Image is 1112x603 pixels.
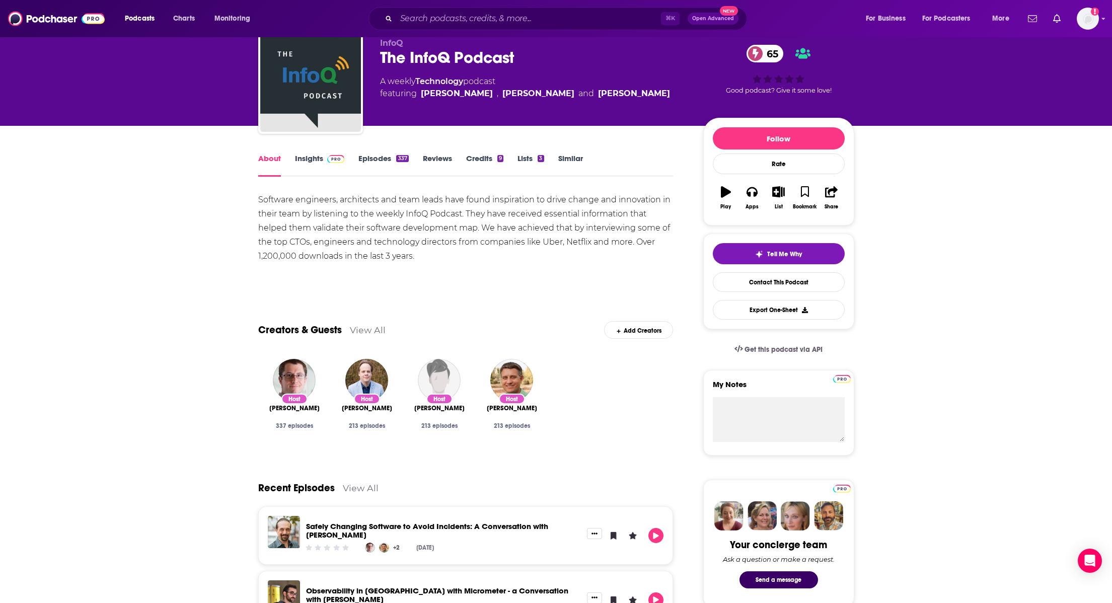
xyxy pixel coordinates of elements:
a: Wesly Reisz [418,359,461,402]
div: 213 episodes [411,422,468,429]
div: [DATE] [416,544,434,551]
button: open menu [207,11,263,27]
img: Thomas Betts [379,543,389,553]
span: InfoQ [380,38,403,48]
button: Open AdvancedNew [688,13,738,25]
a: Episodes337 [358,154,408,177]
a: Recent Episodes [258,482,335,494]
a: Daniel Bryant [273,359,316,402]
span: Tell Me Why [767,250,802,258]
span: and [578,88,594,100]
button: Bookmark [792,180,818,216]
button: Play [713,180,739,216]
span: Logged in as TrevorC [1077,8,1099,30]
div: 65Good podcast? Give it some love! [703,38,854,101]
img: Jon Profile [814,501,843,531]
a: Creators & Guests [258,324,342,336]
img: Thomas Betts [490,359,533,402]
button: Play [648,528,663,543]
span: [PERSON_NAME] [414,404,465,412]
div: Your concierge team [730,539,827,551]
img: Daniel Bryant [365,543,375,553]
img: The InfoQ Podcast [260,31,361,132]
a: About [258,154,281,177]
a: Contact This Podcast [713,272,845,292]
a: Charles Humble [598,88,670,100]
a: Similar [558,154,583,177]
button: Bookmark Episode [606,528,621,543]
button: Apps [739,180,765,216]
a: Pro website [833,373,851,383]
img: Jules Profile [781,501,810,531]
img: Safely Changing Software to Avoid Incidents: A Conversation with Justin Sheehy [268,516,300,548]
img: Podchaser Pro [327,155,345,163]
span: New [720,6,738,16]
div: Ask a question or make a request. [723,555,835,563]
img: Charles Humble [345,359,388,402]
div: Host [354,394,380,404]
a: Show notifications dropdown [1049,10,1065,27]
span: 65 [757,45,783,62]
button: Export One-Sheet [713,300,845,320]
a: Reviews [423,154,452,177]
a: View All [350,325,386,335]
div: 213 episodes [484,422,540,429]
span: Get this podcast via API [745,345,823,354]
button: open menu [118,11,168,27]
img: Sydney Profile [714,501,744,531]
div: 3 [538,155,544,162]
button: open menu [859,11,918,27]
a: Daniel Bryant [269,404,320,412]
label: My Notes [713,380,845,397]
button: Share [818,180,844,216]
div: Bookmark [793,204,817,210]
a: Show notifications dropdown [1024,10,1041,27]
div: Play [720,204,731,210]
span: [PERSON_NAME] [269,404,320,412]
a: +2 [391,543,401,553]
a: 65 [747,45,783,62]
div: List [775,204,783,210]
span: Charts [173,12,195,26]
a: Pro website [833,483,851,493]
button: List [765,180,791,216]
span: More [992,12,1009,26]
button: tell me why sparkleTell Me Why [713,243,845,264]
a: Technology [415,77,463,86]
button: open menu [985,11,1022,27]
div: A weekly podcast [380,76,670,100]
div: Share [825,204,838,210]
div: Add Creators [604,321,673,339]
img: Barbara Profile [748,501,777,531]
button: Follow [713,127,845,149]
div: 337 [396,155,408,162]
img: tell me why sparkle [755,250,763,258]
button: Show More Button [587,528,602,539]
a: Safely Changing Software to Avoid Incidents: A Conversation with Justin Sheehy [306,521,548,540]
svg: Add a profile image [1091,8,1099,16]
img: Podchaser Pro [833,375,851,383]
span: For Podcasters [922,12,971,26]
a: View All [343,483,379,493]
span: Good podcast? Give it some love! [726,87,832,94]
button: Leave a Rating [625,528,640,543]
a: Credits9 [466,154,503,177]
div: Open Intercom Messenger [1078,549,1102,573]
div: Community Rating: 0 out of 5 [304,544,350,552]
button: Send a message [739,571,818,588]
div: Host [281,394,308,404]
a: Podchaser - Follow, Share and Rate Podcasts [8,9,105,28]
a: Thomas Betts [487,404,537,412]
img: User Profile [1077,8,1099,30]
button: Show profile menu [1077,8,1099,30]
a: Get this podcast via API [726,337,831,362]
div: 213 episodes [339,422,395,429]
span: ⌘ K [661,12,680,25]
img: Podchaser Pro [833,485,851,493]
span: , [497,88,498,100]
